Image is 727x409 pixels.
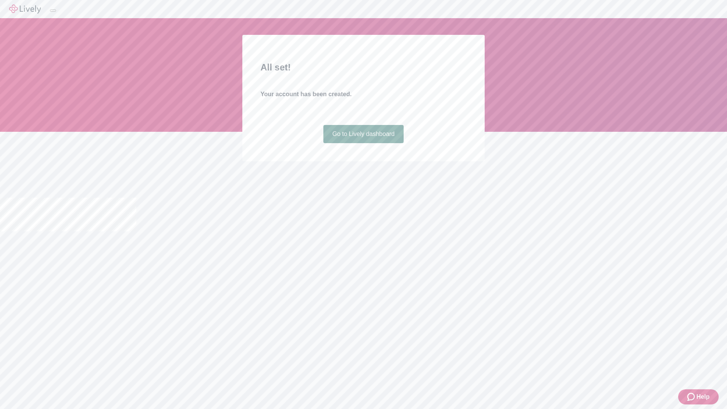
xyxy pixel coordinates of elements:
[687,392,696,401] svg: Zendesk support icon
[678,389,719,404] button: Zendesk support iconHelp
[323,125,404,143] a: Go to Lively dashboard
[261,61,466,74] h2: All set!
[9,5,41,14] img: Lively
[50,9,56,12] button: Log out
[261,90,466,99] h4: Your account has been created.
[696,392,710,401] span: Help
